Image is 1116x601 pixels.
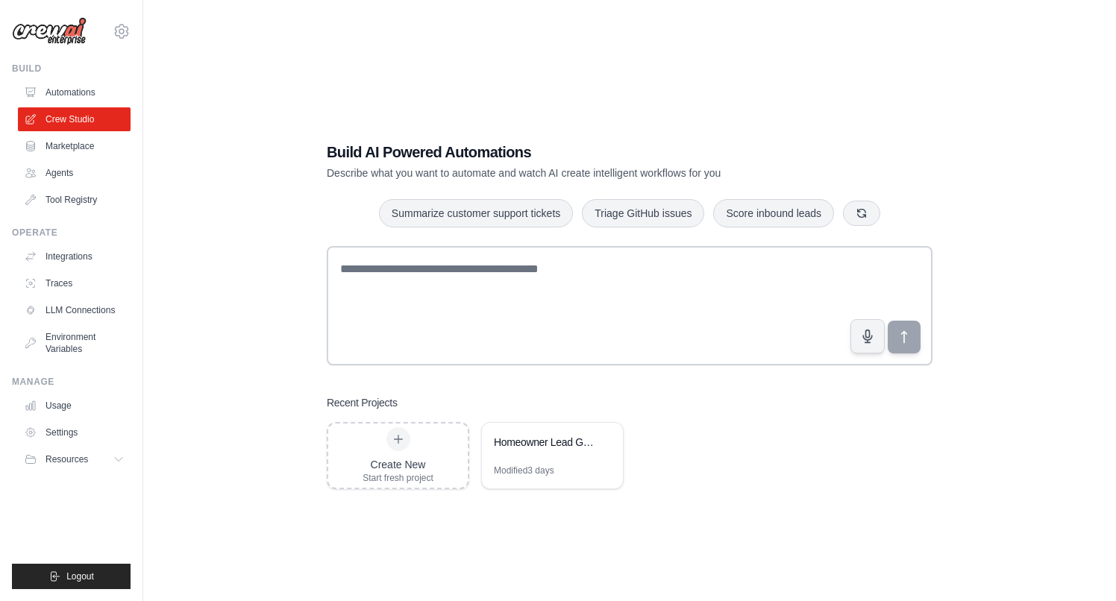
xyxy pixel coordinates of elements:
a: Settings [18,421,131,444]
a: Automations [18,81,131,104]
div: Create New [363,457,433,472]
button: Score inbound leads [713,199,834,227]
button: Click to speak your automation idea [850,319,885,353]
span: Logout [66,570,94,582]
a: Environment Variables [18,325,131,361]
div: Homeowner Lead Generation Pipeline [494,435,596,450]
a: Tool Registry [18,188,131,212]
a: Usage [18,394,131,418]
button: Summarize customer support tickets [379,199,573,227]
p: Describe what you want to automate and watch AI create intelligent workflows for you [327,166,828,180]
a: Crew Studio [18,107,131,131]
a: Traces [18,271,131,295]
a: Integrations [18,245,131,268]
div: Modified 3 days [494,465,554,476]
button: Logout [12,564,131,589]
img: Logo [12,17,87,45]
div: Build [12,63,131,75]
h3: Recent Projects [327,395,398,410]
div: Start fresh project [363,472,433,484]
span: Resources [46,453,88,465]
a: Marketplace [18,134,131,158]
button: Triage GitHub issues [582,199,704,227]
a: LLM Connections [18,298,131,322]
div: Manage [12,376,131,388]
button: Resources [18,447,131,471]
button: Get new suggestions [843,201,880,226]
div: Operate [12,227,131,239]
h1: Build AI Powered Automations [327,142,828,163]
a: Agents [18,161,131,185]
